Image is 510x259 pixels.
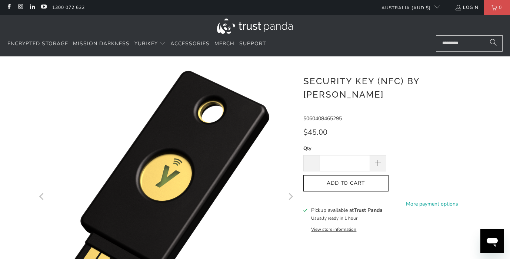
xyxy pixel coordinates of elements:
[354,207,383,214] b: Trust Panda
[311,226,356,232] button: View store information
[239,35,266,53] a: Support
[6,4,12,10] a: Trust Panda Australia on Facebook
[303,175,389,192] button: Add to Cart
[480,229,504,253] iframe: Button to launch messaging window
[7,40,68,47] span: Encrypted Storage
[214,40,234,47] span: Merch
[73,35,130,53] a: Mission Darkness
[391,200,474,208] a: More payment options
[134,35,166,53] summary: YubiKey
[455,3,479,12] a: Login
[303,115,342,122] span: 5060408465295
[311,206,383,214] h3: Pickup available at
[170,40,210,47] span: Accessories
[303,127,327,137] span: $45.00
[134,40,158,47] span: YubiKey
[73,40,130,47] span: Mission Darkness
[303,144,386,153] label: Qty
[7,35,266,53] nav: Translation missing: en.navigation.header.main_nav
[239,40,266,47] span: Support
[311,215,357,221] small: Usually ready in 1 hour
[170,35,210,53] a: Accessories
[29,4,35,10] a: Trust Panda Australia on LinkedIn
[52,3,85,12] a: 1300 072 632
[40,4,47,10] a: Trust Panda Australia on YouTube
[17,4,23,10] a: Trust Panda Australia on Instagram
[436,35,503,52] input: Search...
[7,35,68,53] a: Encrypted Storage
[303,73,474,101] h1: Security Key (NFC) by [PERSON_NAME]
[484,35,503,52] button: Search
[217,19,293,34] img: Trust Panda Australia
[311,180,381,187] span: Add to Cart
[214,35,234,53] a: Merch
